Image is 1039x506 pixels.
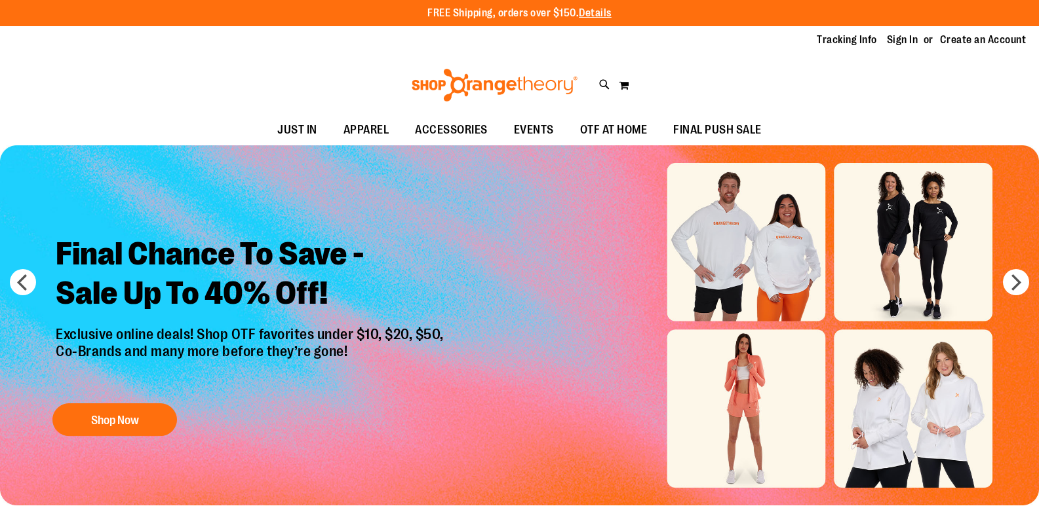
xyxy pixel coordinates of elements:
img: Shop Orangetheory [410,69,579,101]
p: FREE Shipping, orders over $150. [427,6,612,21]
a: APPAREL [330,115,402,145]
h2: Final Chance To Save - Sale Up To 40% Off! [46,225,457,326]
button: prev [10,269,36,295]
a: Sign In [887,33,918,47]
span: OTF AT HOME [580,115,648,145]
a: Create an Account [940,33,1027,47]
a: EVENTS [501,115,567,145]
a: JUST IN [264,115,330,145]
span: FINAL PUSH SALE [673,115,762,145]
span: EVENTS [514,115,554,145]
p: Exclusive online deals! Shop OTF favorites under $10, $20, $50, Co-Brands and many more before th... [46,326,457,390]
a: FINAL PUSH SALE [660,115,775,145]
button: next [1003,269,1029,295]
a: Final Chance To Save -Sale Up To 40% Off! Exclusive online deals! Shop OTF favorites under $10, $... [46,225,457,443]
span: ACCESSORIES [415,115,488,145]
span: APPAREL [343,115,389,145]
span: JUST IN [277,115,317,145]
a: Details [579,7,612,19]
button: Shop Now [52,403,177,436]
a: OTF AT HOME [567,115,661,145]
a: Tracking Info [817,33,877,47]
a: ACCESSORIES [402,115,501,145]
